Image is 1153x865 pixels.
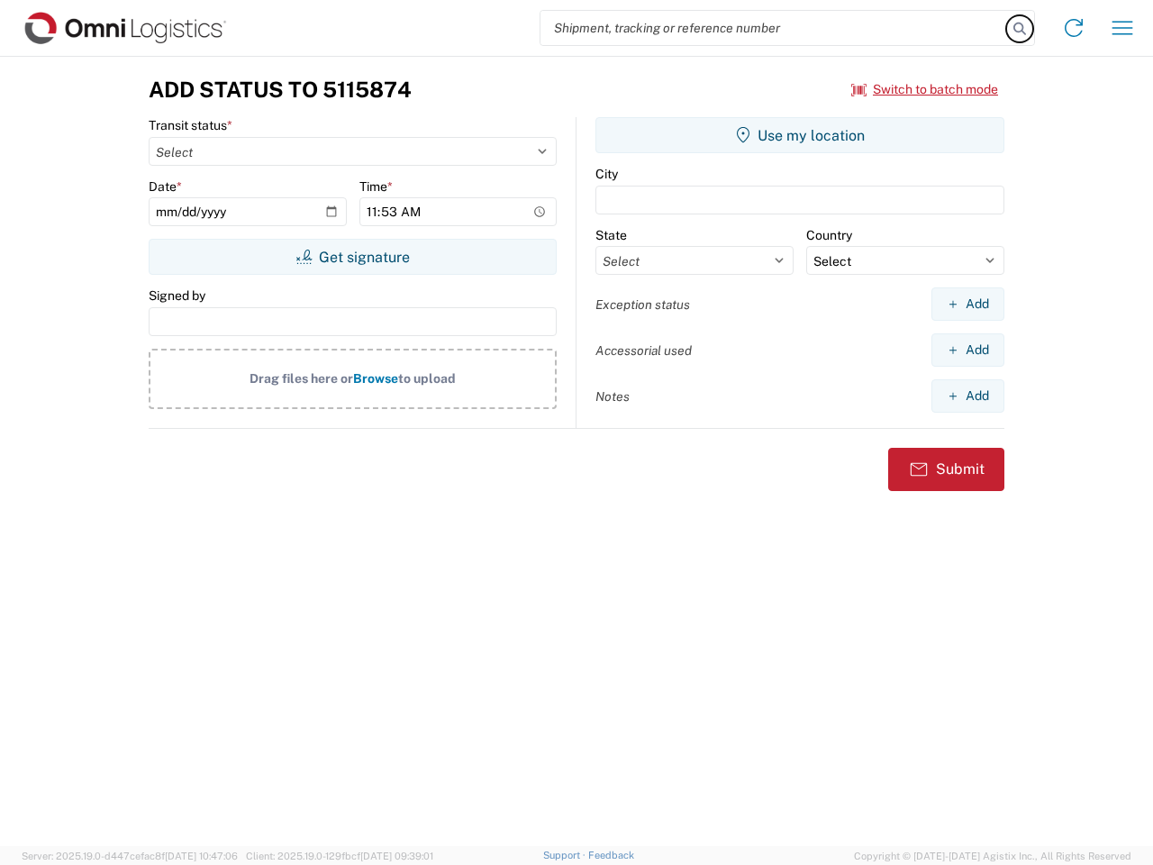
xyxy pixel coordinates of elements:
[595,227,627,243] label: State
[22,851,238,861] span: Server: 2025.19.0-d447cefac8f
[246,851,433,861] span: Client: 2025.19.0-129fbcf
[149,287,205,304] label: Signed by
[595,296,690,313] label: Exception status
[250,371,353,386] span: Drag files here or
[540,11,1007,45] input: Shipment, tracking or reference number
[595,342,692,359] label: Accessorial used
[931,333,1004,367] button: Add
[854,848,1131,864] span: Copyright © [DATE]-[DATE] Agistix Inc., All Rights Reserved
[806,227,852,243] label: Country
[360,851,433,861] span: [DATE] 09:39:01
[149,77,412,103] h3: Add Status to 5115874
[353,371,398,386] span: Browse
[398,371,456,386] span: to upload
[165,851,238,861] span: [DATE] 10:47:06
[851,75,998,105] button: Switch to batch mode
[888,448,1004,491] button: Submit
[359,178,393,195] label: Time
[149,239,557,275] button: Get signature
[588,850,634,860] a: Feedback
[543,850,588,860] a: Support
[149,117,232,133] label: Transit status
[595,388,630,405] label: Notes
[595,166,618,182] label: City
[931,287,1004,321] button: Add
[595,117,1004,153] button: Use my location
[931,379,1004,413] button: Add
[149,178,182,195] label: Date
